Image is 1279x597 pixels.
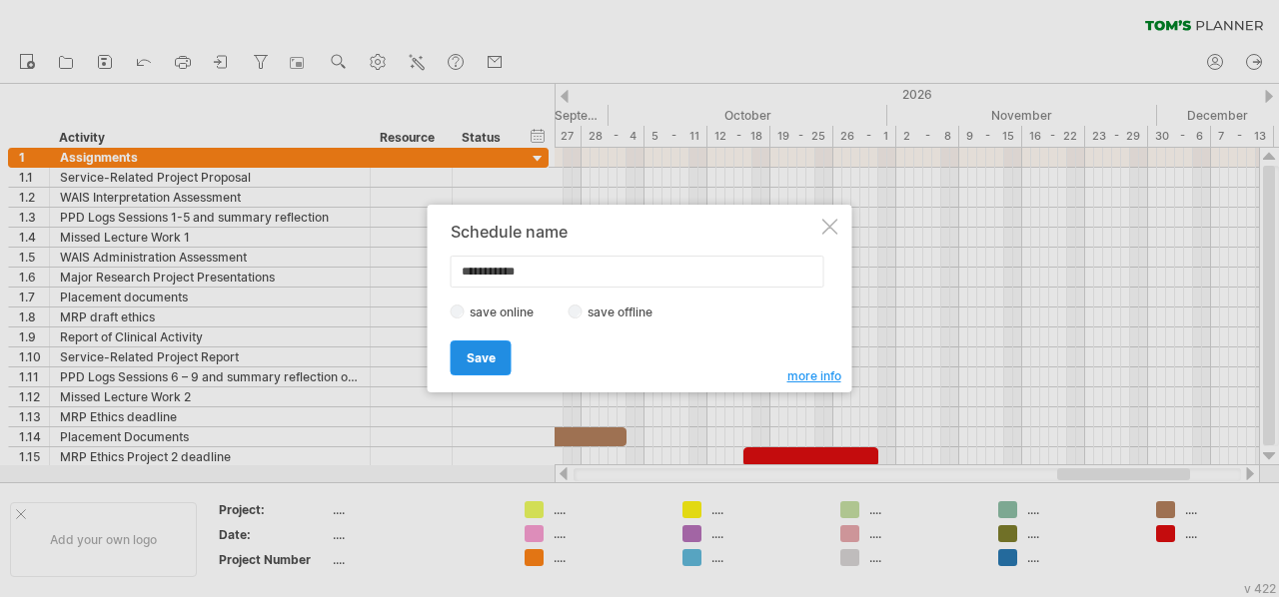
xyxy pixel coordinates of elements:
[467,350,496,365] span: Save
[465,304,551,319] label: save online
[451,340,512,375] a: Save
[451,223,818,241] div: Schedule name
[787,368,841,383] span: more info
[583,304,669,319] label: save offline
